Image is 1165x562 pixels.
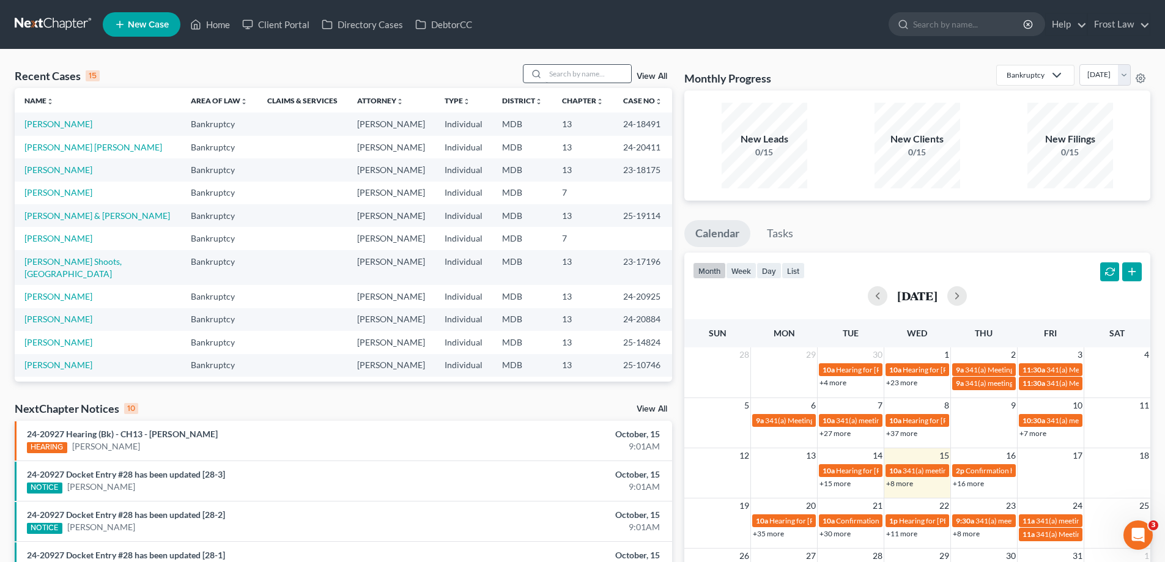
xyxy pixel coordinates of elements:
a: View All [637,72,667,81]
span: 2p [956,466,964,475]
td: Bankruptcy [181,331,257,353]
td: [PERSON_NAME] [347,331,435,353]
span: Sat [1109,328,1125,338]
span: 2 [1010,347,1017,362]
td: Individual [435,285,492,308]
a: [PERSON_NAME] [24,360,92,370]
td: 25-14824 [613,331,672,353]
a: +27 more [819,429,851,438]
td: MDB [492,136,552,158]
td: Bankruptcy [181,250,257,285]
span: 10:30a [1023,416,1045,425]
h2: [DATE] [897,289,938,302]
div: 9:01AM [457,521,660,533]
span: 30 [871,347,884,362]
span: 10a [823,365,835,374]
input: Search by name... [546,65,631,83]
span: Hearing for [PERSON_NAME] & [PERSON_NAME] [836,365,996,374]
a: +16 more [953,479,984,488]
a: 24-20927 Docket Entry #28 has been updated [28-3] [27,469,225,479]
span: 9a [756,416,764,425]
span: Hearing for [PERSON_NAME] [899,516,994,525]
a: Help [1046,13,1087,35]
span: 10a [889,365,901,374]
td: Individual [435,204,492,227]
i: unfold_more [463,98,470,105]
div: 0/15 [875,146,960,158]
span: 28 [738,347,750,362]
span: 11:30a [1023,379,1045,388]
td: 13 [552,136,613,158]
a: Typeunfold_more [445,96,470,105]
td: [PERSON_NAME] [347,354,435,377]
i: unfold_more [240,98,248,105]
span: 23 [1005,498,1017,513]
a: +11 more [886,529,917,538]
div: October, 15 [457,468,660,481]
a: Districtunfold_more [502,96,542,105]
span: 22 [938,498,950,513]
a: [PERSON_NAME] [24,233,92,243]
td: 13 [552,354,613,377]
i: unfold_more [535,98,542,105]
a: +15 more [819,479,851,488]
td: [PERSON_NAME] [347,250,435,285]
a: [PERSON_NAME] [67,521,135,533]
td: 25-10746 [613,354,672,377]
a: [PERSON_NAME] [24,291,92,301]
td: Individual [435,113,492,135]
a: 24-20927 Hearing (Bk) - CH13 - [PERSON_NAME] [27,429,218,439]
th: Claims & Services [257,88,347,113]
span: 9 [1010,398,1017,413]
td: MDB [492,354,552,377]
a: 24-20927 Docket Entry #28 has been updated [28-1] [27,550,225,560]
a: Tasks [756,220,804,247]
td: [PERSON_NAME] [347,113,435,135]
span: Hearing for [PERSON_NAME] [769,516,865,525]
td: [PERSON_NAME] [347,136,435,158]
span: 11 [1138,398,1150,413]
td: MDB [492,377,552,399]
div: NOTICE [27,523,62,534]
iframe: Intercom live chat [1123,520,1153,550]
span: 6 [810,398,817,413]
span: 10 [1071,398,1084,413]
div: 0/15 [1027,146,1113,158]
span: 9a [956,379,964,388]
td: 24-20411 [613,136,672,158]
span: Confirmation hearing for [PERSON_NAME] [966,466,1104,475]
span: 5 [743,398,750,413]
td: 13 [552,113,613,135]
span: 341(a) Meeting for [PERSON_NAME] [1046,365,1165,374]
td: Bankruptcy [181,182,257,204]
div: New Clients [875,132,960,146]
td: 7 [552,227,613,250]
span: 11a [1023,530,1035,539]
td: [PERSON_NAME] [347,308,435,331]
td: 24-18491 [613,113,672,135]
a: [PERSON_NAME] [PERSON_NAME] [24,142,162,152]
td: MDB [492,250,552,285]
td: Individual [435,308,492,331]
span: 341(a) Meeting for [PERSON_NAME] [965,365,1084,374]
td: 13 [552,308,613,331]
td: [PERSON_NAME] [347,158,435,181]
span: 11a [1023,516,1035,525]
div: NOTICE [27,483,62,494]
span: 11:30a [1023,365,1045,374]
span: 10a [823,516,835,525]
td: 13 [552,204,613,227]
span: New Case [128,20,169,29]
td: [PERSON_NAME] [347,285,435,308]
i: unfold_more [46,98,54,105]
a: +4 more [819,378,846,387]
span: 341(a) meeting for [PERSON_NAME] [836,416,954,425]
span: 1p [889,516,898,525]
a: +35 more [753,529,784,538]
span: 10a [756,516,768,525]
span: 10a [889,466,901,475]
td: MDB [492,227,552,250]
span: 10a [823,416,835,425]
span: 3 [1148,520,1158,530]
a: +8 more [953,529,980,538]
